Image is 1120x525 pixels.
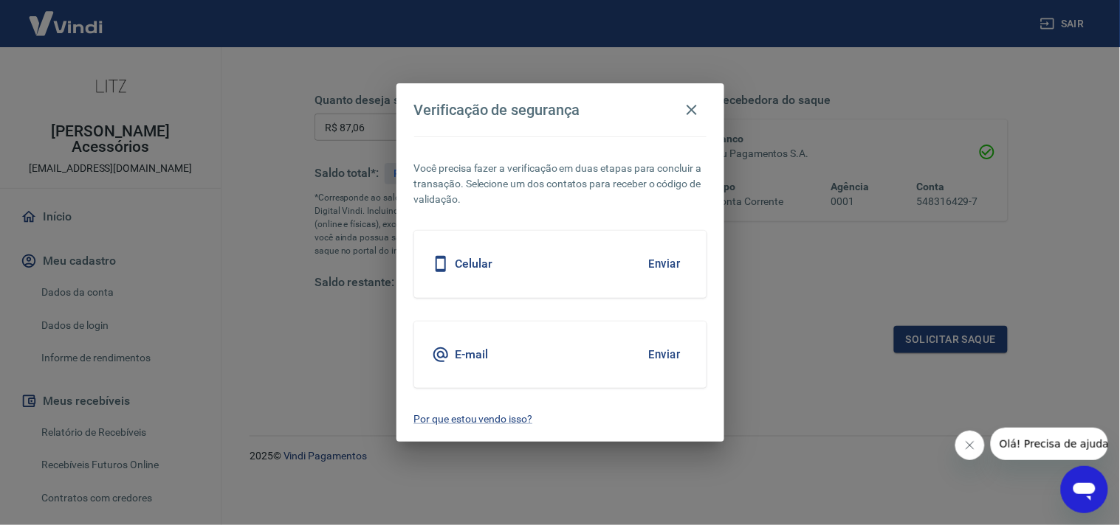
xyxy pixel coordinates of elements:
[456,257,493,271] h5: Celular
[641,339,689,370] button: Enviar
[414,161,707,207] p: Você precisa fazer a verificação em duas etapas para concluir a transação. Selecione um dos conta...
[414,411,707,427] a: Por que estou vendo isso?
[955,431,985,460] iframe: Fechar mensagem
[641,248,689,279] button: Enviar
[9,10,124,22] span: Olá! Precisa de ajuda?
[414,101,580,119] h4: Verificação de segurança
[456,347,489,362] h5: E-mail
[991,428,1108,460] iframe: Mensagem da empresa
[1061,466,1108,513] iframe: Botão para abrir a janela de mensagens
